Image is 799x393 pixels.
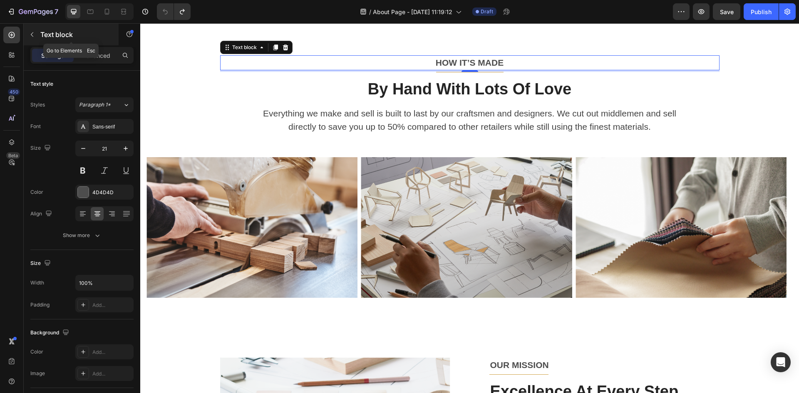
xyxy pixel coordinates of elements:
div: Font [30,123,41,130]
div: Align [30,208,54,220]
div: Publish [751,7,772,16]
span: Paragraph 1* [79,101,111,109]
input: Auto [76,275,133,290]
span: Save [720,8,734,15]
img: Alt Image [221,134,432,274]
p: Text block [40,30,111,40]
div: Styles [30,101,45,109]
div: 4D4D4D [92,189,132,196]
p: Excellence At Every Step [350,359,578,378]
span: About Page - [DATE] 11:19:12 [373,7,452,16]
img: Alt Image [435,134,646,274]
div: Add... [92,302,132,309]
p: 7 [55,7,58,17]
p: OUR MISSION [350,335,578,349]
button: Paragraph 1* [75,97,134,112]
span: Draft [481,8,493,15]
div: Width [30,279,44,287]
div: Add... [92,349,132,356]
div: Text style [30,80,53,88]
span: / [369,7,371,16]
div: Show more [63,231,102,240]
div: Color [30,188,43,196]
button: 7 [3,3,62,20]
div: Size [30,258,52,269]
button: Show more [30,228,134,243]
p: Advanced [82,51,110,60]
button: Save [713,3,740,20]
div: Beta [6,152,20,159]
div: Add... [92,370,132,378]
div: Sans-serif [92,123,132,131]
button: Publish [744,3,779,20]
div: Open Intercom Messenger [771,352,791,372]
div: Undo/Redo [157,3,191,20]
p: Settings [41,51,65,60]
div: Size [30,143,52,154]
iframe: Design area [140,23,799,393]
div: Color [30,348,43,356]
div: Padding [30,301,50,309]
div: Image [30,370,45,377]
div: Background [30,327,71,339]
div: 450 [8,89,20,95]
